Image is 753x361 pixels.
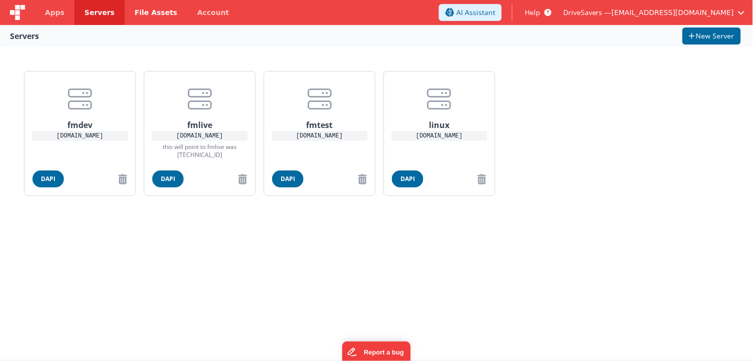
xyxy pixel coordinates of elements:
[160,111,240,131] h1: fmlive
[40,111,120,131] h1: fmdev
[392,170,423,187] span: DAPI
[135,7,178,17] span: File Assets
[525,7,540,17] span: Help
[563,7,612,17] span: DriveSavers —
[152,170,184,187] span: DAPI
[32,131,128,141] p: [DOMAIN_NAME]
[272,131,368,141] p: [DOMAIN_NAME]
[45,7,64,17] span: Apps
[152,131,248,141] p: [DOMAIN_NAME]
[84,7,114,17] span: Servers
[612,7,734,17] span: [EMAIL_ADDRESS][DOMAIN_NAME]
[272,170,304,187] span: DAPI
[280,111,360,131] h1: fmtest
[399,111,479,131] h1: linux
[439,4,502,21] button: AI Assistant
[391,131,487,141] p: [DOMAIN_NAME]
[32,170,64,187] span: DAPI
[563,7,745,17] button: DriveSavers — [EMAIL_ADDRESS][DOMAIN_NAME]
[10,30,39,42] div: Servers
[160,143,240,159] p: this will point to fmlive was [TECHNICAL_ID]
[456,7,495,17] span: AI Assistant
[683,27,741,44] button: New Server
